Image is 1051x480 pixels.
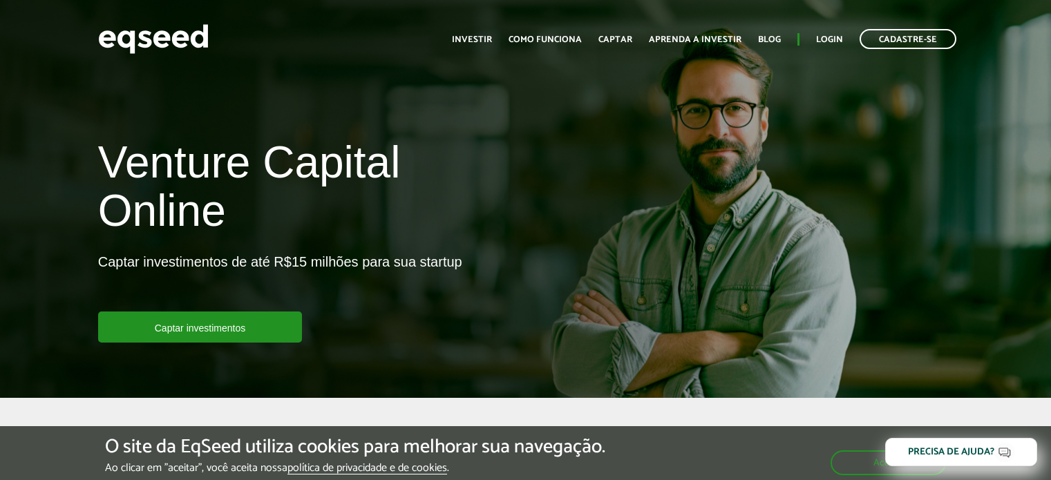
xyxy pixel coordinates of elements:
a: política de privacidade e de cookies [287,463,447,474]
img: EqSeed [98,21,209,57]
a: Investir [452,35,492,44]
a: Blog [758,35,781,44]
p: Captar investimentos de até R$15 milhões para sua startup [98,253,462,311]
a: Captar investimentos [98,311,303,343]
a: Cadastre-se [860,29,956,49]
a: Login [816,35,843,44]
a: Captar [598,35,632,44]
h1: Venture Capital Online [98,138,515,242]
a: Como funciona [509,35,582,44]
a: Aprenda a investir [649,35,741,44]
p: Ao clicar em "aceitar", você aceita nossa . [105,461,605,474]
h5: O site da EqSeed utiliza cookies para melhorar sua navegação. [105,436,605,458]
button: Aceitar [831,450,946,475]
